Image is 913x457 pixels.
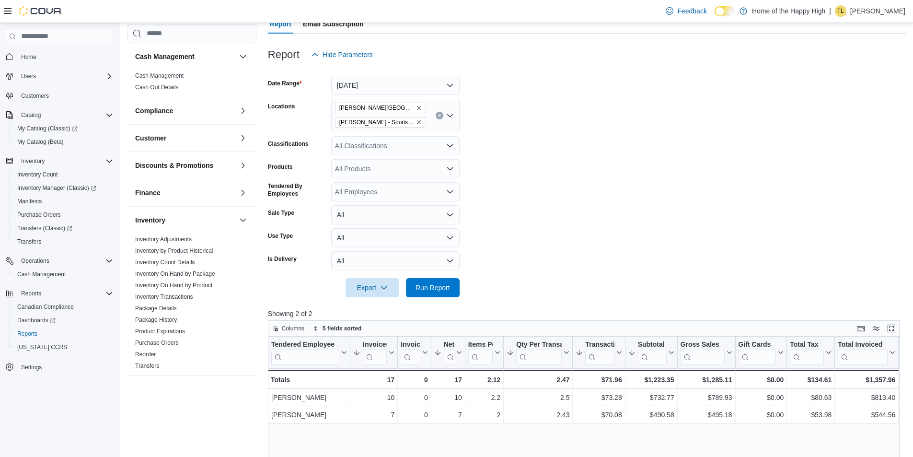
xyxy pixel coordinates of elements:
[17,362,46,373] a: Settings
[335,117,426,128] span: Estevan - Souris Avenue - Fire & Flower
[886,323,897,334] button: Enter fullscreen
[516,340,562,364] div: Qty Per Transaction
[268,163,293,171] label: Products
[307,45,377,64] button: Hide Parameters
[715,6,735,16] input: Dark Mode
[401,340,420,364] div: Invoices Ref
[17,171,58,178] span: Inventory Count
[135,133,166,143] h3: Customer
[268,232,293,240] label: Use Type
[13,236,45,247] a: Transfers
[339,117,414,127] span: [PERSON_NAME] - Souris Avenue - Fire & Flower
[323,50,373,59] span: Hide Parameters
[135,305,177,312] a: Package Details
[468,340,493,349] div: Items Per Transaction
[13,223,76,234] a: Transfers (Classic)
[10,195,117,208] button: Manifests
[237,51,249,62] button: Cash Management
[13,301,113,313] span: Canadian Compliance
[434,340,462,364] button: Net Sold
[17,125,78,132] span: My Catalog (Classic)
[416,105,422,111] button: Remove Estevan - Estevan Plaza - Fire & Flower from selection in this group
[870,323,882,334] button: Display options
[790,340,824,364] div: Total Tax
[237,187,249,199] button: Finance
[13,236,113,247] span: Transfers
[837,5,844,17] span: TL
[282,325,304,332] span: Columns
[443,340,454,364] div: Net Sold
[2,70,117,83] button: Users
[10,208,117,222] button: Purchase Orders
[838,340,895,364] button: Total Invoiced
[835,5,846,17] div: Tammy Lacharite
[838,340,888,349] div: Total Invoiced
[271,340,339,364] div: Tendered Employee
[268,49,300,60] h3: Report
[446,165,454,173] button: Open list of options
[17,343,67,351] span: [US_STATE] CCRS
[2,108,117,122] button: Catalog
[13,341,71,353] a: [US_STATE] CCRS
[135,161,213,170] h3: Discounts & Promotions
[576,409,622,421] div: $70.08
[268,323,308,334] button: Columns
[237,160,249,171] button: Discounts & Promotions
[628,392,674,403] div: $732.77
[331,251,460,270] button: All
[21,157,45,165] span: Inventory
[135,328,185,335] a: Product Expirations
[17,184,96,192] span: Inventory Manager (Classic)
[468,340,493,364] div: Items Per Transaction
[401,340,428,364] button: Invoices Ref
[135,52,235,61] button: Cash Management
[13,301,78,313] a: Canadian Compliance
[309,323,365,334] button: 5 fields sorted
[135,247,213,255] span: Inventory by Product Historical
[135,83,179,91] span: Cash Out Details
[406,278,460,297] button: Run Report
[13,269,113,280] span: Cash Management
[17,51,113,63] span: Home
[271,340,347,364] button: Tendered Employee
[443,340,454,349] div: Net Sold
[135,72,184,79] a: Cash Management
[353,409,394,421] div: 7
[135,258,195,266] span: Inventory Count Details
[135,188,235,198] button: Finance
[13,196,46,207] a: Manifests
[268,209,294,217] label: Sale Type
[135,215,165,225] h3: Inventory
[738,409,784,421] div: $0.00
[401,340,420,349] div: Invoices Ref
[135,270,215,277] a: Inventory On Hand by Package
[353,374,394,386] div: 17
[331,228,460,247] button: All
[790,374,832,386] div: $134.61
[17,316,56,324] span: Dashboards
[135,281,212,289] span: Inventory On Hand by Product
[19,6,62,16] img: Cova
[339,103,414,113] span: [PERSON_NAME][GEOGRAPHIC_DATA] - Fire & Flower
[135,362,159,370] span: Transfers
[10,222,117,235] a: Transfers (Classic)
[13,209,65,221] a: Purchase Orders
[135,247,213,254] a: Inventory by Product Historical
[13,136,113,148] span: My Catalog (Beta)
[268,103,295,110] label: Locations
[10,268,117,281] button: Cash Management
[13,315,113,326] span: Dashboards
[10,181,117,195] a: Inventory Manager (Classic)
[135,84,179,91] a: Cash Out Details
[135,282,212,289] a: Inventory On Hand by Product
[135,363,159,369] a: Transfers
[135,328,185,335] span: Product Expirations
[434,374,462,386] div: 17
[135,351,156,358] a: Reorder
[680,374,732,386] div: $1,285.11
[17,224,72,232] span: Transfers (Classic)
[21,92,49,100] span: Customers
[790,409,832,421] div: $53.98
[507,392,569,403] div: 2.5
[135,161,235,170] button: Discounts & Promotions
